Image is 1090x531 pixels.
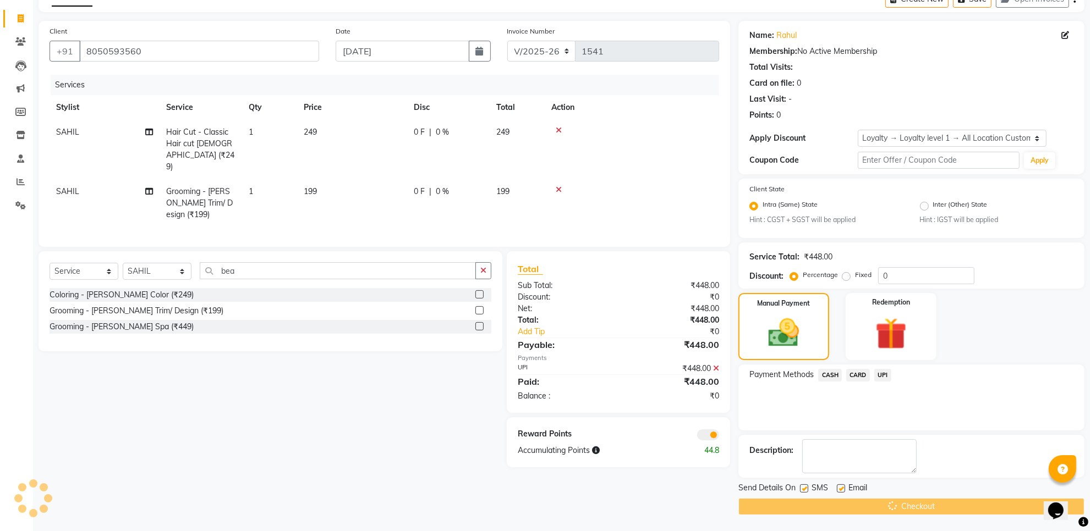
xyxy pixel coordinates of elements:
[749,30,774,41] div: Name:
[510,363,618,374] div: UPI
[496,186,510,196] span: 199
[407,95,490,120] th: Disc
[673,445,727,456] div: 44.8
[336,26,350,36] label: Date
[50,26,67,36] label: Client
[758,298,810,308] label: Manual Payment
[510,338,618,351] div: Payable:
[51,75,727,95] div: Services
[79,41,319,62] input: Search by Name/Mobile/Email/Code
[759,315,808,350] img: _cash.svg
[304,127,317,137] span: 249
[242,95,297,120] th: Qty
[56,186,79,196] span: SAHIL
[50,95,160,120] th: Stylist
[429,186,431,197] span: |
[749,184,785,194] label: Client State
[749,46,797,57] div: Membership:
[166,127,234,172] span: Hair Cut - Classic Hair cut [DEMOGRAPHIC_DATA] (₹249)
[50,321,194,333] div: Grooming - [PERSON_NAME] Spa (₹449)
[872,297,910,307] label: Redemption
[510,428,618,440] div: Reward Points
[518,263,543,275] span: Total
[846,369,870,381] span: CARD
[510,390,618,402] div: Balance :
[1044,487,1079,520] iframe: chat widget
[249,127,253,137] span: 1
[848,482,867,496] span: Email
[545,95,719,120] th: Action
[797,78,801,89] div: 0
[763,200,818,213] label: Intra (Same) State
[436,186,449,197] span: 0 %
[436,126,449,138] span: 0 %
[749,109,774,121] div: Points:
[618,291,727,303] div: ₹0
[507,26,555,36] label: Invoice Number
[866,314,917,353] img: _gift.svg
[749,93,786,105] div: Last Visit:
[788,93,792,105] div: -
[249,186,253,196] span: 1
[490,95,545,120] th: Total
[749,132,857,144] div: Apply Discount
[804,251,832,263] div: ₹448.00
[510,326,637,338] a: Add Tip
[304,186,317,196] span: 199
[812,482,828,496] span: SMS
[749,251,799,263] div: Service Total:
[920,215,1073,225] small: Hint : IGST will be applied
[637,326,727,338] div: ₹0
[776,109,781,121] div: 0
[510,375,618,388] div: Paid:
[618,363,727,374] div: ₹448.00
[618,314,727,326] div: ₹448.00
[803,270,838,280] label: Percentage
[776,30,797,41] a: Rahul
[818,369,842,381] span: CASH
[50,305,223,317] div: Grooming - [PERSON_NAME] Trim/ Design (₹199)
[510,280,618,291] div: Sub Total:
[510,445,673,456] div: Accumulating Points
[749,369,814,380] span: Payment Methods
[414,186,425,197] span: 0 F
[618,280,727,291] div: ₹448.00
[874,369,891,381] span: UPI
[858,152,1020,169] input: Enter Offer / Coupon Code
[166,186,233,219] span: Grooming - [PERSON_NAME] Trim/ Design (₹199)
[749,62,793,73] div: Total Visits:
[414,126,425,138] span: 0 F
[518,353,719,363] div: Payments
[855,270,872,280] label: Fixed
[1024,152,1055,169] button: Apply
[56,127,79,137] span: SAHIL
[618,303,727,314] div: ₹448.00
[749,445,793,456] div: Description:
[749,154,857,166] div: Coupon Code
[749,215,903,225] small: Hint : CGST + SGST will be applied
[160,95,242,120] th: Service
[200,262,476,279] input: Search or Scan
[618,338,727,351] div: ₹448.00
[496,127,510,137] span: 249
[933,200,988,213] label: Inter (Other) State
[618,375,727,388] div: ₹448.00
[749,78,795,89] div: Card on file:
[510,303,618,314] div: Net:
[510,314,618,326] div: Total:
[510,291,618,303] div: Discount:
[749,46,1073,57] div: No Active Membership
[50,41,80,62] button: +91
[738,482,796,496] span: Send Details On
[297,95,407,120] th: Price
[618,390,727,402] div: ₹0
[50,289,194,301] div: Coloring - [PERSON_NAME] Color (₹249)
[749,270,784,282] div: Discount:
[429,126,431,138] span: |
